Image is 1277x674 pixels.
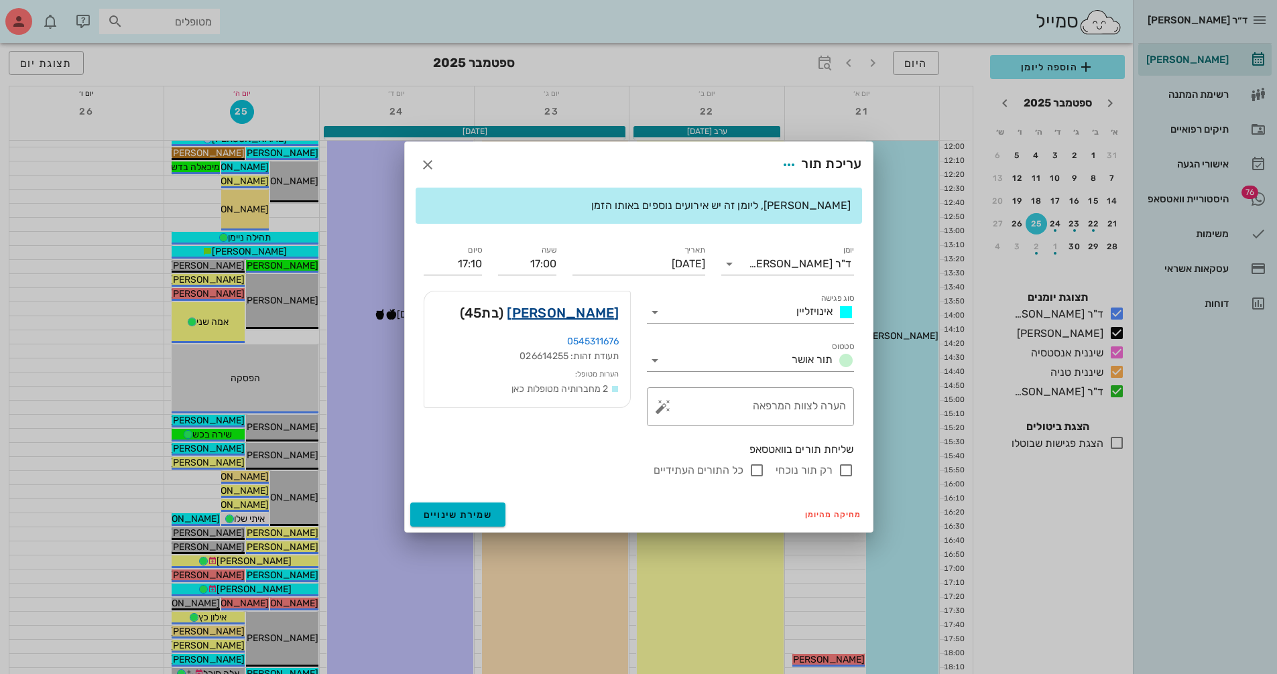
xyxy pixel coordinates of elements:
button: מחיקה מהיומן [800,505,867,524]
label: תאריך [684,245,705,255]
span: שמירת שינויים [424,509,493,521]
label: שעה [541,245,556,255]
div: יומןד"ר [PERSON_NAME] [721,253,854,275]
span: [PERSON_NAME], ליומן זה יש אירועים נוספים באותו הזמן [591,199,851,212]
span: (בת ) [460,302,504,324]
small: הערות מטופל: [575,370,619,379]
span: 45 [465,305,482,321]
label: סוג פגישה [820,293,854,304]
label: יומן [843,245,854,255]
label: סיום [468,245,482,255]
a: 0545311676 [567,336,619,347]
span: 2 מחברותיה מטופלות כאן [511,383,608,395]
a: [PERSON_NAME] [507,302,619,324]
label: רק תור נוכחי [776,464,833,477]
span: אינויזליין [796,305,833,318]
button: שמירת שינויים [410,502,506,527]
label: כל התורים העתידיים [654,464,743,477]
div: סטטוסתור אושר [647,350,854,371]
span: מחיקה מהיומן [805,510,862,519]
div: תעודת זהות: 026614255 [435,349,619,364]
div: עריכת תור [777,153,861,177]
div: ד"ר [PERSON_NAME] [749,258,851,270]
span: תור אושר [792,353,833,366]
div: שליחת תורים בוואטסאפ [424,442,854,457]
label: סטטוס [832,342,854,352]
